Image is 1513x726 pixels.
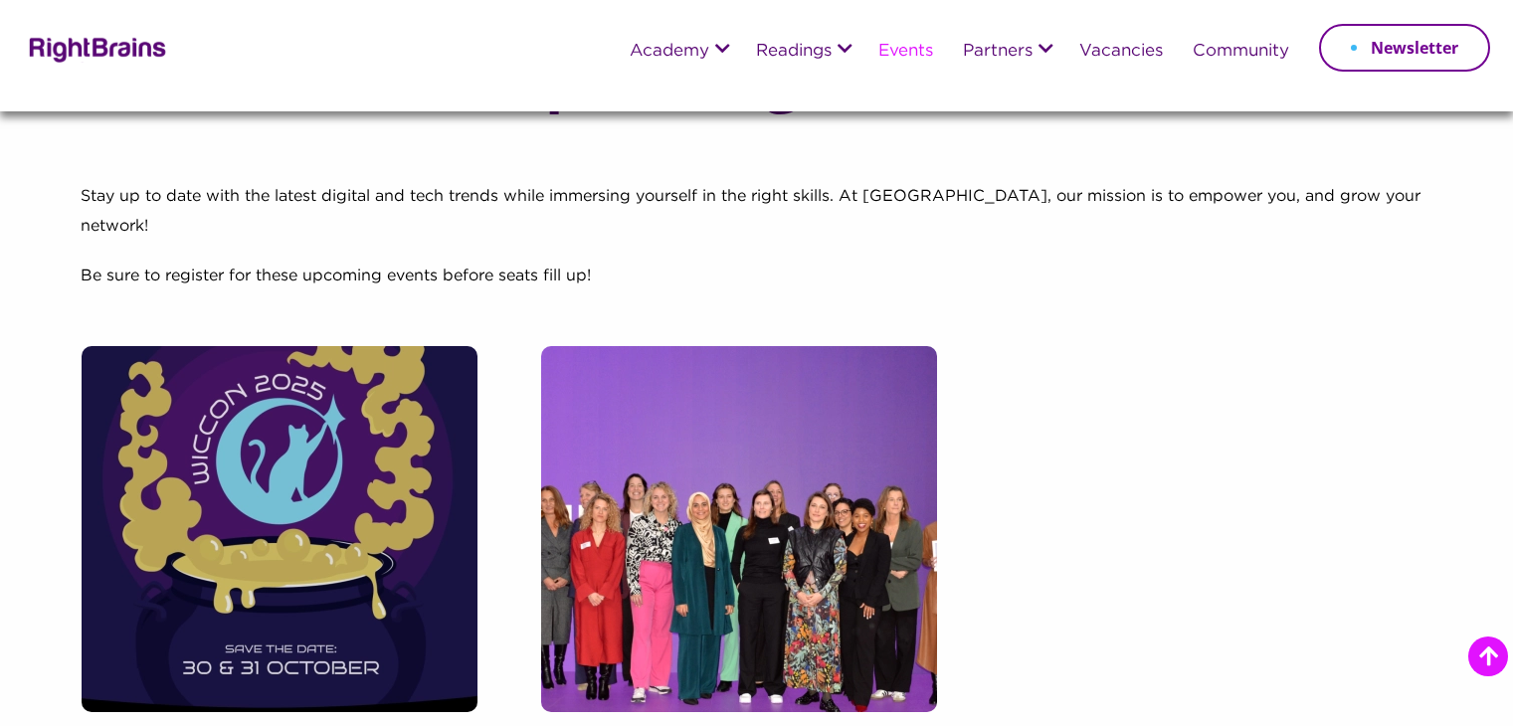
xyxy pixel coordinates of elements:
[630,43,709,61] a: Academy
[1319,24,1490,72] a: Newsletter
[1193,43,1289,61] a: Community
[1079,43,1163,61] a: Vacancies
[756,43,832,61] a: Readings
[878,43,933,61] a: Events
[81,269,591,283] span: Be sure to register for these upcoming events before seats fill up!
[23,34,167,63] img: Rightbrains
[963,43,1033,61] a: Partners
[81,189,1420,234] span: Stay up to date with the latest digital and tech trends while immersing yourself in the right ski...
